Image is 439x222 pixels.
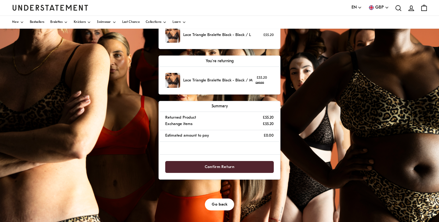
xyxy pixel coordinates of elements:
[263,121,274,127] p: £55.20
[74,16,91,29] a: Knickers
[50,16,68,29] a: Bralettes
[183,77,252,84] p: Lace Triangle Bralette Black - Black / M
[165,121,192,127] p: Exchange items
[122,21,140,24] span: Last Chance
[146,21,161,24] span: Collections
[173,16,186,29] a: Learn
[263,32,274,38] p: £55.20
[122,16,140,29] a: Last Chance
[375,4,384,11] span: GBP
[255,75,268,86] p: £55.20
[165,73,180,88] img: lace-triangle-bralette-001-saboteur-34043635335333_1_22bb3ddf-7c2f-46f2-b934-ee942a53c53b.jpg
[255,82,264,84] strike: £69.00
[183,32,251,38] p: Lace Triangle Bralette Black - Black / L
[165,114,196,121] p: Returned Product
[165,28,180,43] img: lace-triangle-bralette-001-saboteur-34043635335333_1_22bb3ddf-7c2f-46f2-b934-ee942a53c53b.jpg
[165,58,274,64] p: You're returning
[352,4,357,11] span: EN
[50,21,62,24] span: Bralettes
[12,5,88,10] a: Understatement Homepage
[146,16,166,29] a: Collections
[352,4,362,11] button: EN
[263,114,274,121] p: £55.20
[165,103,274,109] p: Summary
[205,161,234,173] span: Confirm Return
[74,21,86,24] span: Knickers
[205,199,234,210] button: Go back
[368,4,389,11] button: GBP
[212,199,227,210] span: Go back
[30,21,44,24] span: Bestsellers
[165,132,209,139] p: Estimated amount to pay
[97,16,116,29] a: Swimwear
[30,16,44,29] a: Bestsellers
[97,21,111,24] span: Swimwear
[12,16,24,29] a: New
[173,21,181,24] span: Learn
[264,132,274,139] p: £0.00
[165,161,274,173] button: Confirm Return
[12,21,19,24] span: New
